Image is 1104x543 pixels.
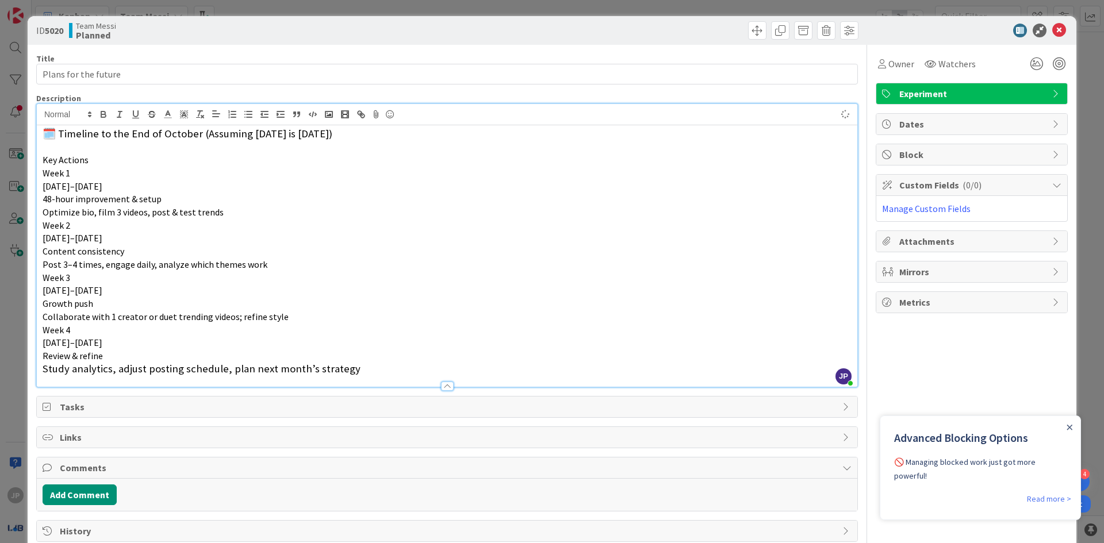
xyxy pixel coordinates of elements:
[938,57,976,71] span: Watchers
[43,206,224,218] span: Optimize bio, film 3 videos, post & test trends
[43,362,361,375] span: Study analytics, adjust posting schedule, plan next month’s strategy
[43,259,267,270] span: Post 3–4 times, engage daily, analyze which themes work
[882,203,971,214] a: Manage Custom Fields
[43,219,70,231] span: Week 2
[43,127,332,140] span: 🗓️ Timeline to the End of October (Assuming [DATE] is [DATE])
[43,324,70,336] span: Week 4
[43,311,289,322] span: Collaborate with 1 creator or duet trending videos; refine style
[43,350,103,361] span: Review & refine
[43,337,102,348] span: [DATE]–[DATE]
[899,148,1046,161] span: Block
[43,484,117,505] button: Add Comment
[43,167,70,179] span: Week 1
[43,193,162,205] span: 48-hour improvement & setup
[36,64,858,84] input: type card name here...
[888,57,914,71] span: Owner
[60,430,837,444] span: Links
[43,298,93,309] span: Growth push
[36,93,81,103] span: Description
[43,245,124,257] span: Content consistency
[60,461,837,475] span: Comments
[899,87,1046,101] span: Experiment
[835,368,852,384] span: JP
[963,179,982,191] span: ( 0/0 )
[43,232,102,244] span: [DATE]–[DATE]
[43,284,102,296] span: [DATE]–[DATE]
[24,2,52,16] span: Support
[43,180,102,192] span: [DATE]–[DATE]
[899,295,1046,309] span: Metrics
[43,272,70,283] span: Week 3
[899,234,1046,248] span: Attachments
[60,400,837,414] span: Tasks
[43,154,89,165] span: Key Actions
[1079,469,1090,479] div: 4
[899,117,1046,131] span: Dates
[899,178,1046,192] span: Custom Fields
[880,415,1081,520] iframe: UserGuiding Product Updates Slide Out
[899,265,1046,279] span: Mirrors
[60,524,837,538] span: History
